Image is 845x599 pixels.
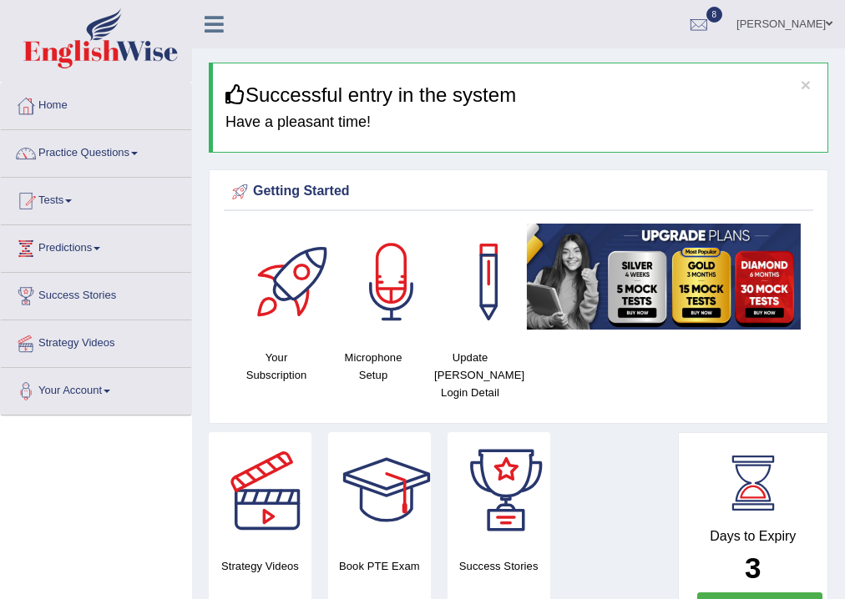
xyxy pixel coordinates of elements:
[430,349,510,401] h4: Update [PERSON_NAME] Login Detail
[1,130,191,172] a: Practice Questions
[801,76,811,93] button: ×
[1,83,191,124] a: Home
[1,368,191,410] a: Your Account
[225,114,815,131] h4: Have a pleasant time!
[236,349,316,384] h4: Your Subscription
[333,349,413,384] h4: Microphone Setup
[527,224,801,330] img: small5.jpg
[209,557,311,575] h4: Strategy Videos
[706,7,723,23] span: 8
[1,225,191,267] a: Predictions
[225,84,815,106] h3: Successful entry in the system
[1,320,191,362] a: Strategy Videos
[448,557,550,575] h4: Success Stories
[328,557,431,575] h4: Book PTE Exam
[697,529,810,544] h4: Days to Expiry
[1,178,191,219] a: Tests
[1,273,191,315] a: Success Stories
[745,551,761,584] b: 3
[228,179,809,204] div: Getting Started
